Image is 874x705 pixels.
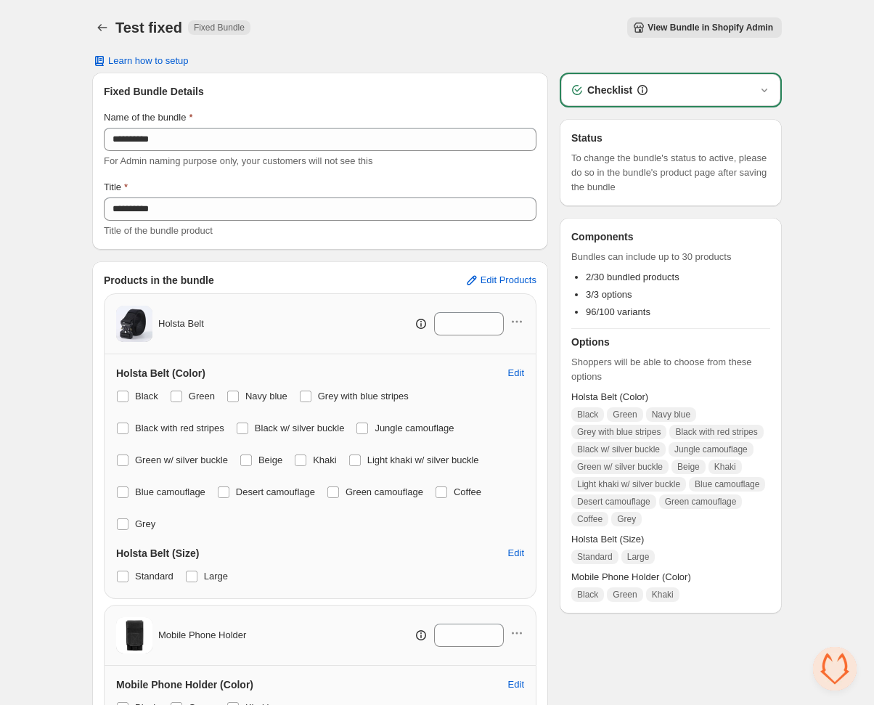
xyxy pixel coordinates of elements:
span: Grey with blue stripes [577,426,661,438]
span: Mobile Phone Holder (Color) [571,570,770,584]
span: Learn how to setup [108,55,189,67]
span: Fixed Bundle [194,22,245,33]
label: Name of the bundle [104,110,193,125]
span: Navy blue [245,391,287,402]
span: Blue camouflage [135,486,205,497]
h3: Fixed Bundle Details [104,84,536,99]
span: Jungle camouflage [375,423,454,433]
span: Black with red stripes [675,426,757,438]
button: View Bundle in Shopify Admin [627,17,782,38]
span: Shoppers will be able to choose from these options [571,355,770,384]
span: Black with red stripes [135,423,224,433]
h1: Test fixed [115,19,182,36]
span: Holsta Belt (Color) [571,390,770,404]
span: Desert camouflage [236,486,315,497]
span: Holsta Belt (Size) [571,532,770,547]
span: Large [627,551,650,563]
span: Green [189,391,215,402]
span: Title of the bundle product [104,225,213,236]
button: Back [92,17,113,38]
span: To change the bundle's status to active, please do so in the bundle's product page after saving t... [571,151,770,195]
span: Black [135,391,158,402]
span: Green [613,589,637,600]
h3: Options [571,335,770,349]
h3: Status [571,131,770,145]
span: Coffee [454,486,481,497]
span: Green [613,409,637,420]
span: Standard [135,571,173,582]
span: Grey [617,513,636,525]
button: Edit Products [456,269,545,292]
span: Edit [508,367,524,379]
span: Desert camouflage [577,496,650,508]
h3: Mobile Phone Holder (Color) [116,677,253,692]
button: Edit [499,362,533,385]
span: Grey with blue stripes [318,391,409,402]
img: Holsta Belt [116,306,152,342]
span: Green w/ silver buckle [135,455,228,465]
span: Khaki [313,455,337,465]
span: Edit [508,679,524,690]
img: Mobile Phone Holder [116,617,152,653]
span: Green w/ silver buckle [577,461,663,473]
label: Title [104,180,128,195]
span: Light khaki w/ silver buckle [367,455,479,465]
span: Khaki [652,589,674,600]
span: 2/30 bundled products [586,272,679,282]
span: Green camouflage [346,486,423,497]
span: Black [577,409,598,420]
span: Blue camouflage [695,478,759,490]
span: Holsta Belt [158,317,204,331]
span: Light khaki w/ silver buckle [577,478,680,490]
button: Learn how to setup [83,51,197,71]
h3: Holsta Belt (Color) [116,366,205,380]
span: Black w/ silver buckle [255,423,345,433]
span: Mobile Phone Holder [158,628,246,643]
span: Edit Products [481,274,536,286]
span: For Admin naming purpose only, your customers will not see this [104,155,372,166]
h3: Checklist [587,83,632,97]
span: Navy blue [652,409,690,420]
span: Khaki [714,461,736,473]
a: Open chat [813,647,857,690]
span: Edit [508,547,524,559]
button: Edit [499,542,533,565]
span: 3/3 options [586,289,632,300]
span: Bundles can include up to 30 products [571,250,770,264]
h3: Holsta Belt (Size) [116,546,199,561]
span: View Bundle in Shopify Admin [648,22,773,33]
span: Beige [258,455,282,465]
span: Jungle camouflage [674,444,748,455]
button: Edit [499,673,533,696]
h3: Products in the bundle [104,273,214,288]
span: Standard [577,551,613,563]
span: Coffee [577,513,603,525]
span: Black [577,589,598,600]
span: 96/100 variants [586,306,650,317]
span: Green camouflage [665,496,737,508]
span: Grey [135,518,155,529]
span: Black w/ silver buckle [577,444,660,455]
span: Large [204,571,228,582]
h3: Components [571,229,634,244]
span: Beige [677,461,700,473]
